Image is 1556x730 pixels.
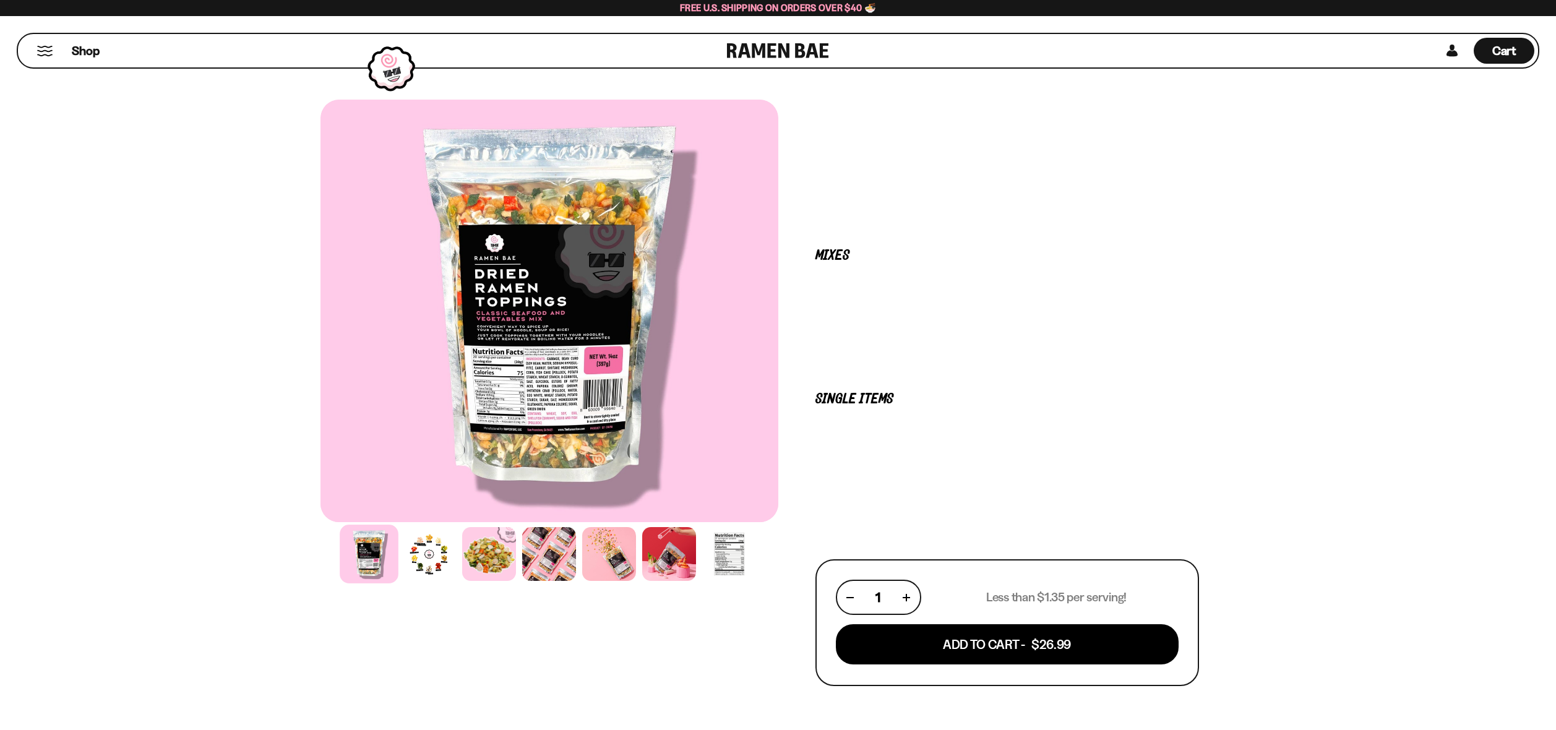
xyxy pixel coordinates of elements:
span: 1 [875,590,880,605]
button: Add To Cart - $26.99 [836,624,1179,664]
span: Shop [72,43,100,59]
p: Single Items [815,393,1199,405]
span: Cart [1492,43,1516,58]
p: Less than $1.35 per serving! [986,590,1127,605]
span: Free U.S. Shipping on Orders over $40 🍜 [680,2,876,14]
button: Mobile Menu Trigger [37,46,53,56]
p: Mixes [815,250,1199,262]
a: Shop [72,38,100,64]
div: Cart [1474,34,1534,67]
